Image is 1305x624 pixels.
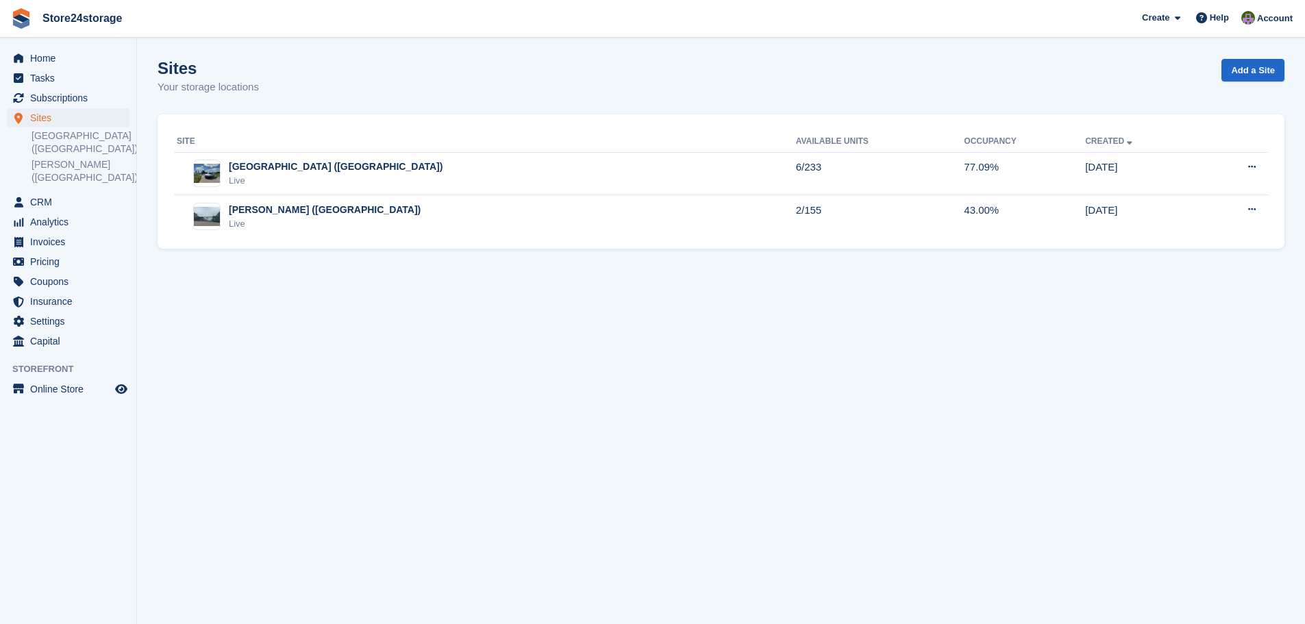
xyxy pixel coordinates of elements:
[7,272,129,291] a: menu
[7,332,129,351] a: menu
[964,152,1085,195] td: 77.09%
[7,192,129,212] a: menu
[30,49,112,68] span: Home
[194,164,220,184] img: Image of Manston Airport (Kent) site
[7,212,129,232] a: menu
[30,108,112,127] span: Sites
[194,207,220,227] img: Image of Warley Brentwood (Essex) site
[32,158,129,184] a: [PERSON_NAME] ([GEOGRAPHIC_DATA])
[229,203,421,217] div: [PERSON_NAME] ([GEOGRAPHIC_DATA])
[964,131,1085,153] th: Occupancy
[1085,136,1135,146] a: Created
[32,129,129,155] a: [GEOGRAPHIC_DATA] ([GEOGRAPHIC_DATA])
[1257,12,1293,25] span: Account
[1241,11,1255,25] img: Jane Welch
[1210,11,1229,25] span: Help
[7,49,129,68] a: menu
[11,8,32,29] img: stora-icon-8386f47178a22dfd0bd8f6a31ec36ba5ce8667c1dd55bd0f319d3a0aa187defe.svg
[30,312,112,331] span: Settings
[30,68,112,88] span: Tasks
[229,160,443,174] div: [GEOGRAPHIC_DATA] ([GEOGRAPHIC_DATA])
[30,212,112,232] span: Analytics
[964,195,1085,238] td: 43.00%
[1221,59,1284,82] a: Add a Site
[12,362,136,376] span: Storefront
[7,108,129,127] a: menu
[1142,11,1169,25] span: Create
[30,379,112,399] span: Online Store
[30,232,112,251] span: Invoices
[113,381,129,397] a: Preview store
[7,88,129,108] a: menu
[158,79,259,95] p: Your storage locations
[796,152,965,195] td: 6/233
[30,88,112,108] span: Subscriptions
[30,252,112,271] span: Pricing
[229,217,421,231] div: Live
[30,272,112,291] span: Coupons
[7,232,129,251] a: menu
[174,131,796,153] th: Site
[796,195,965,238] td: 2/155
[37,7,128,29] a: Store24storage
[30,192,112,212] span: CRM
[7,252,129,271] a: menu
[7,68,129,88] a: menu
[30,332,112,351] span: Capital
[30,292,112,311] span: Insurance
[7,379,129,399] a: menu
[1085,152,1201,195] td: [DATE]
[229,174,443,188] div: Live
[1085,195,1201,238] td: [DATE]
[7,292,129,311] a: menu
[158,59,259,77] h1: Sites
[796,131,965,153] th: Available Units
[7,312,129,331] a: menu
